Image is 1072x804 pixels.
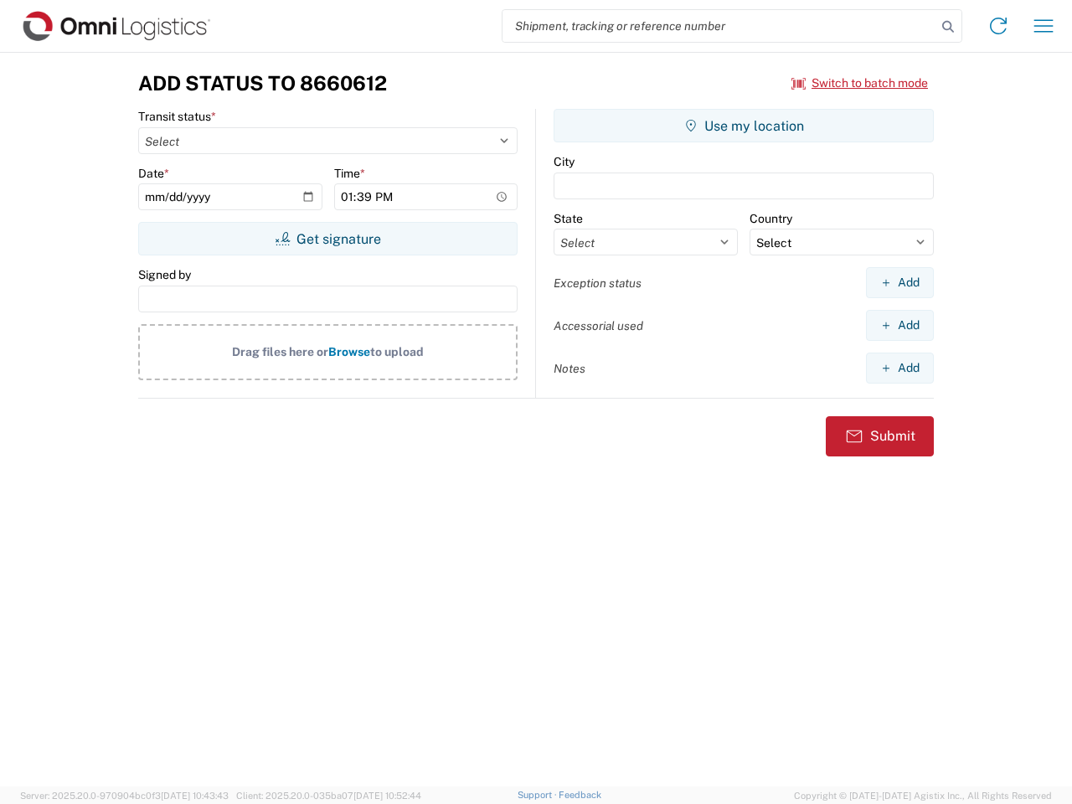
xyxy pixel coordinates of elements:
[138,109,216,124] label: Transit status
[370,345,424,358] span: to upload
[554,318,643,333] label: Accessorial used
[20,791,229,801] span: Server: 2025.20.0-970904bc0f3
[554,109,934,142] button: Use my location
[554,211,583,226] label: State
[518,790,559,800] a: Support
[554,361,585,376] label: Notes
[138,267,191,282] label: Signed by
[334,166,365,181] label: Time
[554,276,642,291] label: Exception status
[866,310,934,341] button: Add
[232,345,328,358] span: Drag files here or
[826,416,934,456] button: Submit
[328,345,370,358] span: Browse
[138,71,387,95] h3: Add Status to 8660612
[554,154,575,169] label: City
[750,211,792,226] label: Country
[866,353,934,384] button: Add
[353,791,421,801] span: [DATE] 10:52:44
[138,222,518,255] button: Get signature
[502,10,936,42] input: Shipment, tracking or reference number
[866,267,934,298] button: Add
[794,788,1052,803] span: Copyright © [DATE]-[DATE] Agistix Inc., All Rights Reserved
[161,791,229,801] span: [DATE] 10:43:43
[236,791,421,801] span: Client: 2025.20.0-035ba07
[791,70,928,97] button: Switch to batch mode
[559,790,601,800] a: Feedback
[138,166,169,181] label: Date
